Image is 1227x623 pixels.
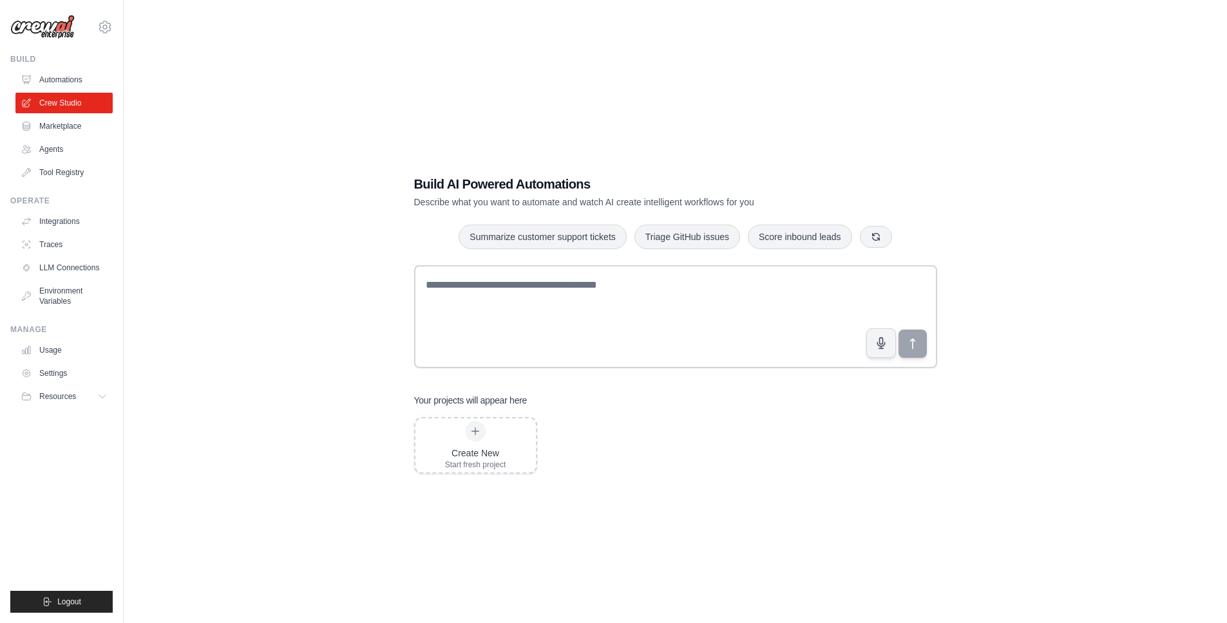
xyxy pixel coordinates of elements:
p: Describe what you want to automate and watch AI create intelligent workflows for you [414,196,847,209]
a: Usage [15,340,113,360]
a: Integrations [15,211,113,232]
div: Create New [445,447,506,460]
button: Logout [10,591,113,613]
div: Build [10,54,113,64]
span: Resources [39,391,76,402]
button: Triage GitHub issues [634,225,740,249]
div: Manage [10,324,113,335]
a: Environment Variables [15,281,113,311]
h1: Build AI Powered Automations [414,175,847,193]
a: Automations [15,70,113,90]
button: Click to speak your automation idea [866,328,896,358]
iframe: Chat Widget [1163,561,1227,623]
a: LLM Connections [15,257,113,278]
button: Resources [15,386,113,407]
a: Tool Registry [15,162,113,183]
span: Logout [57,597,81,607]
button: Summarize customer support tickets [459,225,626,249]
img: Logo [10,15,75,39]
a: Traces [15,234,113,255]
a: Settings [15,363,113,384]
button: Get new suggestions [860,226,892,248]
a: Marketplace [15,116,113,136]
a: Agents [15,139,113,160]
div: Start fresh project [445,460,506,470]
button: Score inbound leads [748,225,852,249]
div: Operate [10,196,113,206]
h3: Your projects will appear here [414,394,528,407]
a: Crew Studio [15,93,113,113]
